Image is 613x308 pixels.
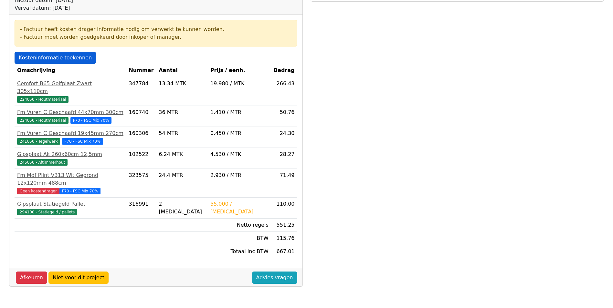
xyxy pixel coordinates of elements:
[208,219,271,232] td: Netto regels
[271,106,297,127] td: 50.76
[17,80,123,103] a: Cemfort B65 Golfplaat Zwart 305x110cm224050 - Houtmateriaal
[210,80,269,87] div: 19.980 / MTK
[17,108,123,116] div: Fm Vuren C Geschaafd 44x70mm 300cm
[48,272,109,284] a: Niet voor dit project
[17,117,69,124] span: 224050 - Houtmateriaal
[17,129,123,137] div: Fm Vuren C Geschaafd 19x45mm 270cm
[126,106,156,127] td: 160740
[271,64,297,77] th: Bedrag
[17,150,123,166] a: Gipsplaat Ak 260x60cm 12,5mm245050 - Aftimmerhout
[252,272,297,284] a: Advies vragen
[126,64,156,77] th: Nummer
[17,200,123,208] div: Gipsplaat Statiegeld Pallet
[20,33,292,41] div: - Factuur moet worden goedgekeurd door inkoper of manager.
[126,77,156,106] td: 347784
[17,200,123,216] a: Gipsplaat Statiegeld Pallet294100 - Statiegeld / pallets
[15,52,96,64] a: Kosteninformatie toekennen
[208,64,271,77] th: Prijs / eenh.
[17,171,123,187] div: Fm Mdf Plint V313 Wit Gegrond 12x120mm 488cm
[17,209,77,215] span: 294100 - Statiegeld / pallets
[15,4,243,12] div: Verval datum: [DATE]
[271,232,297,245] td: 115.76
[17,150,123,158] div: Gipsplaat Ak 260x60cm 12,5mm
[126,169,156,198] td: 323575
[16,272,47,284] a: Afkeuren
[20,26,292,33] div: - Factuur heeft kosten drager informatie nodig om verwerkt te kunnen worden.
[208,245,271,258] td: Totaal inc BTW
[17,96,69,103] span: 224050 - Houtmateriaal
[159,108,205,116] div: 36 MTR
[271,198,297,219] td: 110.00
[17,171,123,195] a: Fm Mdf Plint V313 Wit Gegrond 12x120mm 488cmGeen kostendragerF70 - FSC Mix 70%
[62,138,103,145] span: F70 - FSC Mix 70%
[271,219,297,232] td: 551.25
[210,129,269,137] div: 0.450 / MTR
[156,64,208,77] th: Aantal
[208,232,271,245] td: BTW
[210,108,269,116] div: 1.410 / MTR
[17,129,123,145] a: Fm Vuren C Geschaafd 19x45mm 270cm241050 - Tegelwerk F70 - FSC Mix 70%
[159,150,205,158] div: 6.24 MTK
[271,245,297,258] td: 667.01
[17,80,123,95] div: Cemfort B65 Golfplaat Zwart 305x110cm
[159,80,205,87] div: 13.34 MTK
[271,77,297,106] td: 266.43
[271,169,297,198] td: 71.49
[17,138,60,145] span: 241050 - Tegelwerk
[17,188,59,194] span: Geen kostendrager
[126,198,156,219] td: 316991
[271,148,297,169] td: 28.27
[70,117,112,124] span: F70 - FSC Mix 70%
[126,148,156,169] td: 102522
[126,127,156,148] td: 160306
[17,159,68,166] span: 245050 - Aftimmerhout
[159,129,205,137] div: 54 MTR
[210,150,269,158] div: 4.530 / MTK
[17,108,123,124] a: Fm Vuren C Geschaafd 44x70mm 300cm224050 - Houtmateriaal F70 - FSC Mix 70%
[15,64,126,77] th: Omschrijving
[210,200,269,216] div: 55.000 / [MEDICAL_DATA]
[210,171,269,179] div: 2.930 / MTR
[59,188,101,194] span: F70 - FSC Mix 70%
[159,171,205,179] div: 24.4 MTR
[271,127,297,148] td: 24.30
[159,200,205,216] div: 2 [MEDICAL_DATA]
